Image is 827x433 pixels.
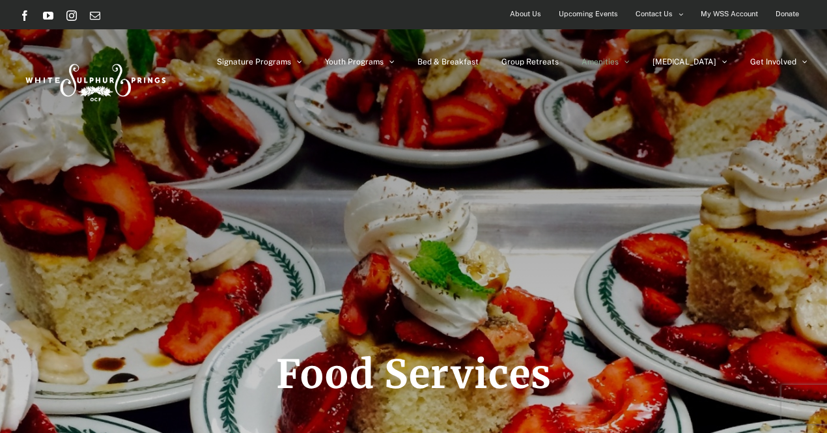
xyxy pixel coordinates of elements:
[501,58,559,66] span: Group Retreats
[750,58,796,66] span: Get Involved
[217,29,302,94] a: Signature Programs
[325,29,395,94] a: Youth Programs
[43,10,53,21] a: YouTube
[636,5,673,23] span: Contact Us
[417,29,479,94] a: Bed & Breakfast
[652,29,727,94] a: [MEDICAL_DATA]
[417,58,479,66] span: Bed & Breakfast
[510,5,541,23] span: About Us
[217,29,807,94] nav: Main Menu
[582,29,630,94] a: Amenities
[582,58,619,66] span: Amenities
[276,350,552,398] span: Food Services
[20,49,169,111] img: White Sulphur Springs Logo
[652,58,716,66] span: [MEDICAL_DATA]
[559,5,618,23] span: Upcoming Events
[217,58,291,66] span: Signature Programs
[20,10,30,21] a: Facebook
[325,58,384,66] span: Youth Programs
[90,10,100,21] a: Email
[701,5,758,23] span: My WSS Account
[776,5,799,23] span: Donate
[750,29,807,94] a: Get Involved
[501,29,559,94] a: Group Retreats
[66,10,77,21] a: Instagram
